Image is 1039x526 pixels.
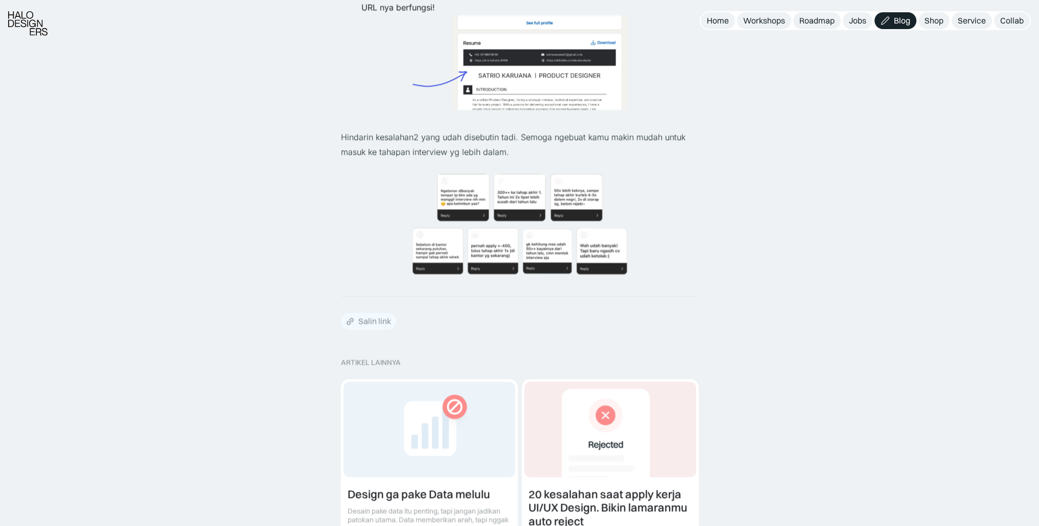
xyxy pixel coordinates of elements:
p: Hindarin kesalahan2 yang udah disebutin tadi. Semoga ngebuat kamu makin mudah untuk masuk ke taha... [341,130,699,159]
p: ‍ [341,159,699,174]
div: Salin link [358,316,391,326]
a: Service [952,12,992,29]
div: Workshops [743,15,785,26]
div: Blog [894,15,910,26]
div: Jobs [849,15,866,26]
div: Service [958,15,986,26]
a: Blog [874,12,916,29]
div: Shop [925,15,943,26]
a: Shop [918,12,950,29]
a: Jobs [843,12,872,29]
a: Collab [994,12,1030,29]
a: Roadmap [793,12,841,29]
a: Home [701,12,735,29]
div: Roadmap [799,15,835,26]
div: ARTIKEL LAINNYA [341,358,699,367]
p: ‍ [341,115,699,130]
div: Collab [1000,15,1024,26]
div: Home [707,15,729,26]
a: Workshops [737,12,791,29]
